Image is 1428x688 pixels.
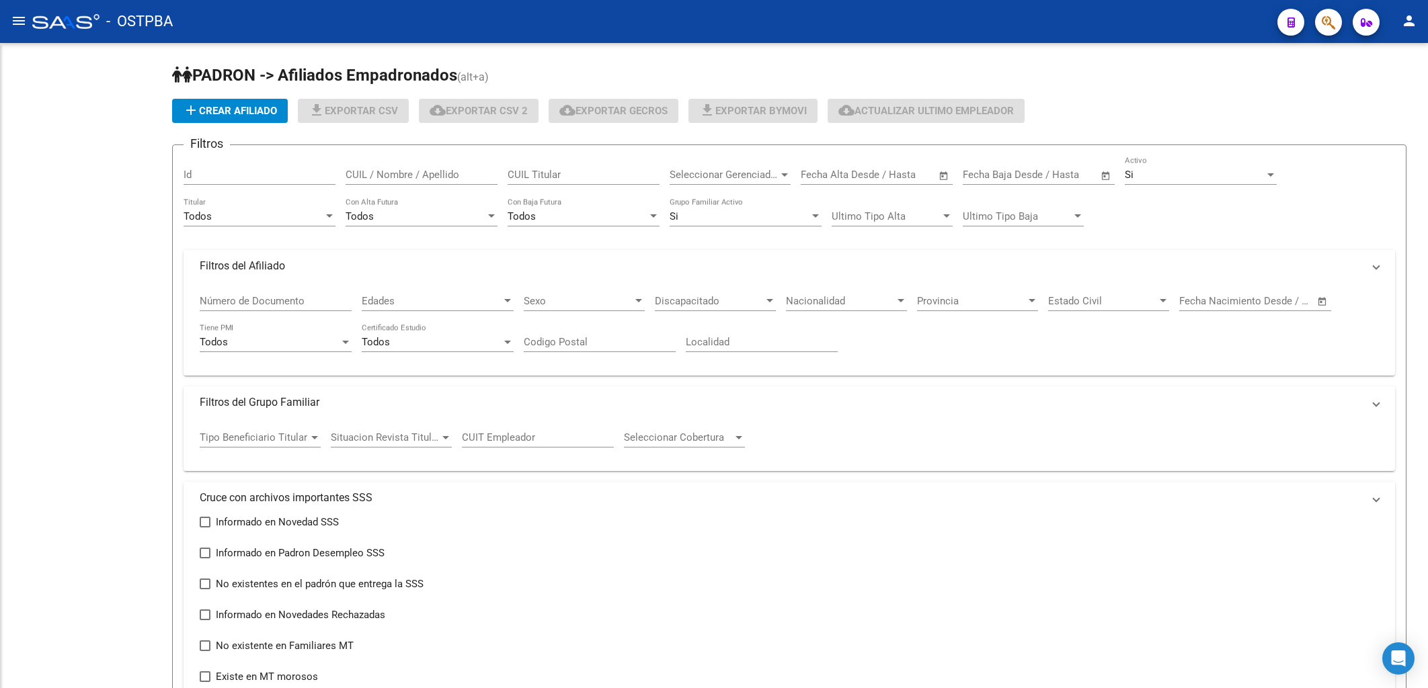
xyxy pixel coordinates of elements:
div: Open Intercom Messenger [1382,642,1415,675]
div: Filtros del Afiliado [184,282,1395,376]
span: Ultimo Tipo Baja [963,210,1072,222]
span: Todos [362,336,390,348]
span: Existe en MT morosos [216,669,318,685]
span: Edades [362,295,502,307]
button: Crear Afiliado [172,99,288,123]
mat-expansion-panel-header: Filtros del Grupo Familiar [184,386,1395,419]
span: Todos [200,336,228,348]
mat-panel-title: Cruce con archivos importantes SSS [200,490,1363,505]
input: Fecha fin [1246,295,1311,307]
button: Exportar CSV 2 [419,99,539,123]
span: Provincia [917,295,1026,307]
span: Seleccionar Cobertura [624,431,733,443]
input: Fecha inicio [963,169,1017,181]
h3: Filtros [184,134,230,153]
mat-icon: cloud_download [559,102,576,118]
span: No existentes en el padrón que entrega la SSS [216,576,424,592]
span: Informado en Novedades Rechazadas [216,607,385,623]
button: Actualizar ultimo Empleador [828,99,1025,123]
mat-panel-title: Filtros del Grupo Familiar [200,395,1363,410]
span: Exportar CSV [309,105,398,117]
mat-icon: cloud_download [838,102,855,118]
span: Informado en Novedad SSS [216,514,339,530]
span: Crear Afiliado [183,105,277,117]
button: Exportar GECROS [549,99,678,123]
div: Filtros del Grupo Familiar [184,419,1395,471]
span: Estado Civil [1048,295,1157,307]
span: - OSTPBA [106,7,173,36]
span: Todos [346,210,374,222]
span: Informado en Padron Desempleo SSS [216,545,385,561]
span: Tipo Beneficiario Titular [200,431,309,443]
button: Exportar Bymovi [688,99,818,123]
mat-icon: cloud_download [430,102,446,118]
span: PADRON -> Afiliados Empadronados [172,66,457,85]
input: Fecha inicio [801,169,855,181]
span: Todos [184,210,212,222]
mat-expansion-panel-header: Cruce con archivos importantes SSS [184,482,1395,514]
span: Ultimo Tipo Alta [832,210,941,222]
span: Si [670,210,678,222]
mat-expansion-panel-header: Filtros del Afiliado [184,250,1395,282]
span: Exportar GECROS [559,105,668,117]
mat-icon: file_download [699,102,715,118]
span: Discapacitado [655,295,764,307]
mat-panel-title: Filtros del Afiliado [200,259,1363,273]
button: Open calendar [937,168,952,183]
span: Actualizar ultimo Empleador [838,105,1014,117]
span: Sexo [524,295,633,307]
span: Exportar CSV 2 [430,105,528,117]
button: Open calendar [1099,168,1114,183]
span: Nacionalidad [786,295,895,307]
span: Todos [508,210,536,222]
span: Si [1125,169,1134,181]
span: Exportar Bymovi [699,105,807,117]
mat-icon: add [183,102,199,118]
span: Seleccionar Gerenciador [670,169,779,181]
input: Fecha fin [867,169,933,181]
input: Fecha fin [1029,169,1095,181]
mat-icon: menu [11,13,27,29]
button: Open calendar [1315,294,1331,309]
span: No existente en Familiares MT [216,638,354,654]
button: Exportar CSV [298,99,409,123]
mat-icon: person [1401,13,1417,29]
input: Fecha inicio [1179,295,1234,307]
span: (alt+a) [457,71,489,83]
span: Situacion Revista Titular [331,431,440,443]
mat-icon: file_download [309,102,325,118]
